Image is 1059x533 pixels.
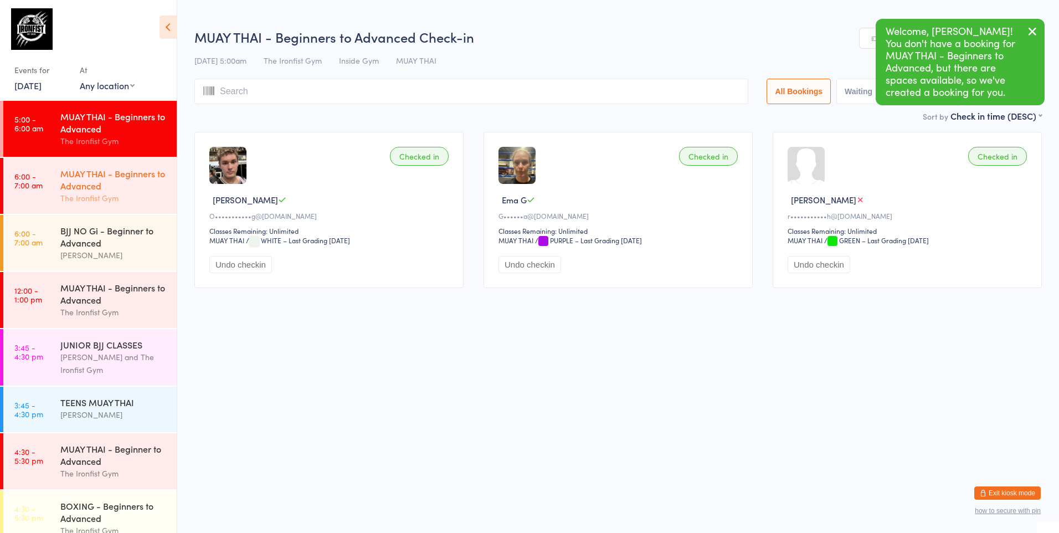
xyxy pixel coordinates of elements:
[788,226,1030,235] div: Classes Remaining: Unlimited
[339,55,379,66] span: Inside Gym
[194,79,748,104] input: Search
[194,28,1042,46] h2: MUAY THAI - Beginners to Advanced Check-in
[14,115,43,132] time: 5:00 - 6:00 am
[14,61,69,79] div: Events for
[209,256,272,273] button: Undo checkin
[396,55,436,66] span: MUAY THAI
[3,329,177,386] a: 3:45 -4:30 pmJUNIOR BJJ CLASSES[PERSON_NAME] and The Ironfist Gym
[14,286,42,304] time: 12:00 - 1:00 pm
[60,408,167,421] div: [PERSON_NAME]
[950,110,1042,122] div: Check in time (DESC)
[498,226,741,235] div: Classes Remaining: Unlimited
[788,256,850,273] button: Undo checkin
[974,486,1041,500] button: Exit kiosk mode
[60,467,167,480] div: The Ironfist Gym
[498,211,741,221] div: G••••••a@[DOMAIN_NAME]
[968,147,1027,166] div: Checked in
[498,235,533,245] div: MUAY THAI
[60,167,167,192] div: MUAY THAI - Beginners to Advanced
[535,235,642,245] span: / PURPLE – Last Grading [DATE]
[194,55,246,66] span: [DATE] 5:00am
[213,194,278,206] span: [PERSON_NAME]
[246,235,350,245] span: / WHITE – Last Grading [DATE]
[60,396,167,408] div: TEENS MUAY THAI
[3,101,177,157] a: 5:00 -6:00 amMUAY THAI - Beginners to AdvancedThe Ironfist Gym
[14,504,43,522] time: 4:30 - 5:30 pm
[3,272,177,328] a: 12:00 -1:00 pmMUAY THAI - Beginners to AdvancedThe Ironfist Gym
[14,343,43,361] time: 3:45 - 4:30 pm
[11,8,53,50] img: The Ironfist Gym
[3,215,177,271] a: 6:00 -7:00 amBJJ NO Gi - Beginner to Advanced[PERSON_NAME]
[3,158,177,214] a: 6:00 -7:00 amMUAY THAI - Beginners to AdvancedThe Ironfist Gym
[209,147,246,184] img: image1756505430.png
[14,172,43,189] time: 6:00 - 7:00 am
[3,433,177,489] a: 4:30 -5:30 pmMUAY THAI - Beginner to AdvancedThe Ironfist Gym
[209,235,244,245] div: MUAY THAI
[60,192,167,204] div: The Ironfist Gym
[788,211,1030,221] div: r•••••••••••h@[DOMAIN_NAME]
[60,339,167,351] div: JUNIOR BJJ CLASSES
[975,507,1041,515] button: how to secure with pin
[60,224,167,249] div: BJJ NO Gi - Beginner to Advanced
[824,235,929,245] span: / GREEN – Last Grading [DATE]
[14,229,43,247] time: 6:00 - 7:00 am
[60,306,167,319] div: The Ironfist Gym
[60,443,167,467] div: MUAY THAI - Beginner to Advanced
[14,79,42,91] a: [DATE]
[679,147,738,166] div: Checked in
[14,447,43,465] time: 4:30 - 5:30 pm
[60,351,167,376] div: [PERSON_NAME] and The Ironfist Gym
[390,147,449,166] div: Checked in
[60,500,167,524] div: BOXING - Beginners to Advanced
[80,79,135,91] div: Any location
[502,194,527,206] span: Ema G
[60,281,167,306] div: MUAY THAI - Beginners to Advanced
[264,55,322,66] span: The Ironfist Gym
[791,194,856,206] span: [PERSON_NAME]
[60,249,167,262] div: [PERSON_NAME]
[876,19,1045,105] div: Welcome, [PERSON_NAME]! You don't have a booking for MUAY THAI - Beginners to Advanced, but there...
[788,235,822,245] div: MUAY THAI
[498,256,561,273] button: Undo checkin
[836,79,881,104] button: Waiting
[767,79,831,104] button: All Bookings
[14,401,43,418] time: 3:45 - 4:30 pm
[60,135,167,147] div: The Ironfist Gym
[3,387,177,432] a: 3:45 -4:30 pmTEENS MUAY THAI[PERSON_NAME]
[80,61,135,79] div: At
[498,147,536,184] img: image1727162167.png
[60,110,167,135] div: MUAY THAI - Beginners to Advanced
[209,226,452,235] div: Classes Remaining: Unlimited
[923,111,948,122] label: Sort by
[209,211,452,221] div: O•••••••••••g@[DOMAIN_NAME]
